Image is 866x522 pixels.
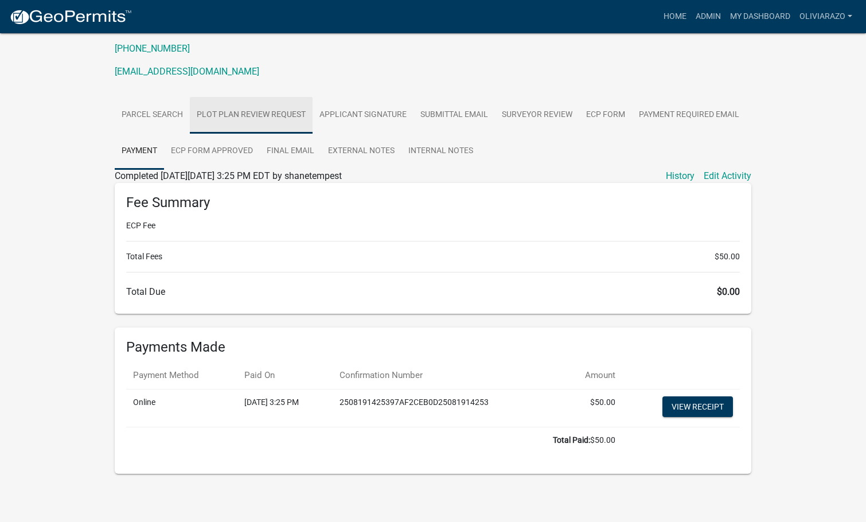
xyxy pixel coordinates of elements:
[115,133,164,170] a: Payment
[126,194,740,211] h6: Fee Summary
[691,6,725,28] a: Admin
[401,133,480,170] a: Internal Notes
[321,133,401,170] a: External Notes
[715,251,740,263] span: $50.00
[666,169,695,183] a: History
[126,362,237,389] th: Payment Method
[795,6,857,28] a: oliviarazo
[495,97,579,134] a: Surveyor Review
[553,435,590,445] b: Total Paid:
[313,97,414,134] a: Applicant Signature
[126,427,622,454] td: $50.00
[115,66,259,77] a: [EMAIL_ADDRESS][DOMAIN_NAME]
[126,251,740,263] li: Total Fees
[164,133,260,170] a: ECP Form Approved
[662,396,733,417] a: View receipt
[237,389,333,427] td: [DATE] 3:25 PM
[115,43,190,54] a: [PHONE_NUMBER]
[632,97,746,134] a: Payment Required Email
[414,97,495,134] a: Submittal Email
[560,362,622,389] th: Amount
[725,6,795,28] a: My Dashboard
[237,362,333,389] th: Paid On
[190,97,313,134] a: Plot Plan Review Request
[115,170,342,181] span: Completed [DATE][DATE] 3:25 PM EDT by shanetempest
[333,362,560,389] th: Confirmation Number
[333,389,560,427] td: 2508191425397AF2CEB0D25081914253
[659,6,691,28] a: Home
[126,389,237,427] td: Online
[126,339,740,356] h6: Payments Made
[704,169,751,183] a: Edit Activity
[115,97,190,134] a: Parcel search
[560,389,622,427] td: $50.00
[260,133,321,170] a: Final Email
[126,220,740,232] li: ECP Fee
[126,286,740,297] h6: Total Due
[579,97,632,134] a: ECP Form
[717,286,740,297] span: $0.00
